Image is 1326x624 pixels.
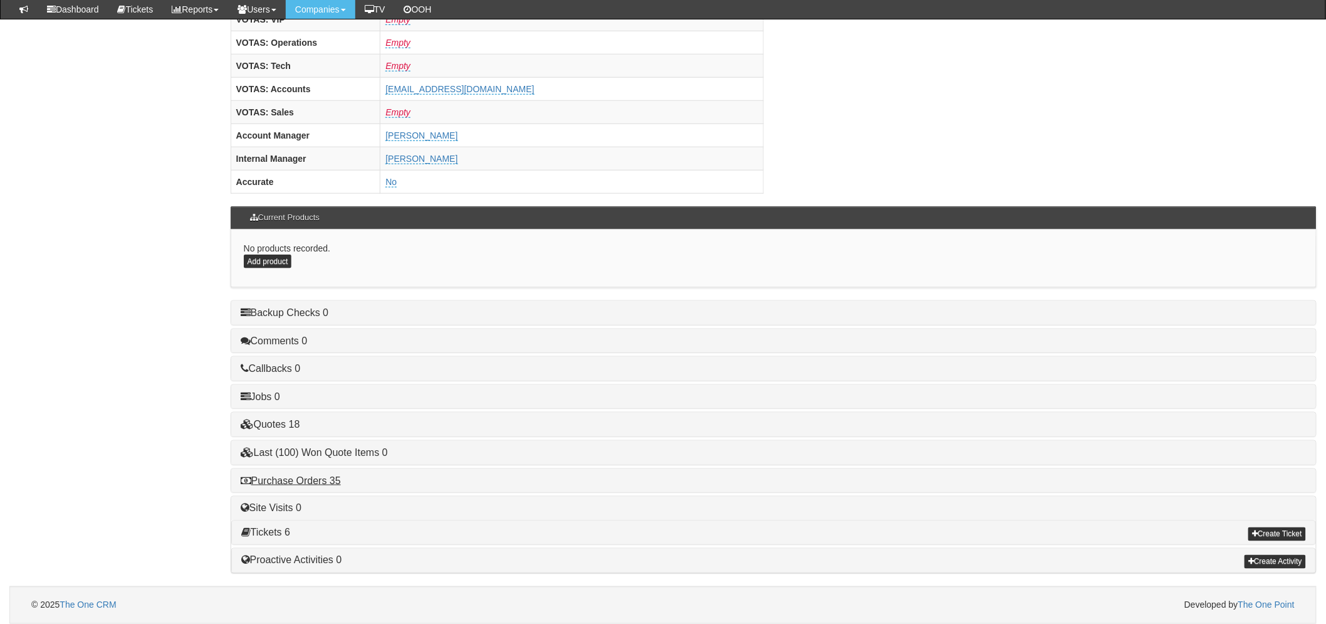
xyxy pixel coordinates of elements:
a: [EMAIL_ADDRESS][DOMAIN_NAME] [385,84,534,95]
a: Callbacks 0 [241,363,301,374]
a: Empty [385,107,410,118]
a: Comments 0 [241,336,308,346]
h3: Current Products [244,207,326,228]
th: VOTAS: Operations [231,31,380,55]
th: Internal Manager [231,147,380,171]
span: Developed by [1184,599,1295,611]
th: VOTAS: Tech [231,55,380,78]
a: [PERSON_NAME] [385,154,457,164]
a: Quotes 18 [241,419,300,430]
a: Jobs 0 [241,391,280,402]
a: Site Visits 0 [241,503,301,514]
a: Empty [385,38,410,48]
th: VOTAS: Sales [231,101,380,124]
th: VOTAS: Accounts [231,78,380,101]
div: No products recorded. [231,230,1317,288]
a: The One CRM [60,600,116,610]
span: © 2025 [31,600,117,610]
a: Tickets 6 [241,527,290,538]
a: Create Activity [1245,555,1306,569]
a: Backup Checks 0 [241,307,329,318]
a: Last (100) Won Quote Items 0 [241,447,388,458]
a: Purchase Orders 35 [241,475,341,486]
a: Proactive Activities 0 [241,555,342,566]
a: No [385,177,397,188]
th: Accurate [231,171,380,194]
a: Empty [385,61,410,71]
th: VOTAS: VIP [231,8,380,31]
a: Add product [244,255,292,268]
a: Create Ticket [1248,527,1306,541]
th: Account Manager [231,124,380,147]
a: The One Point [1238,600,1295,610]
a: Empty [385,14,410,25]
a: [PERSON_NAME] [385,130,457,141]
